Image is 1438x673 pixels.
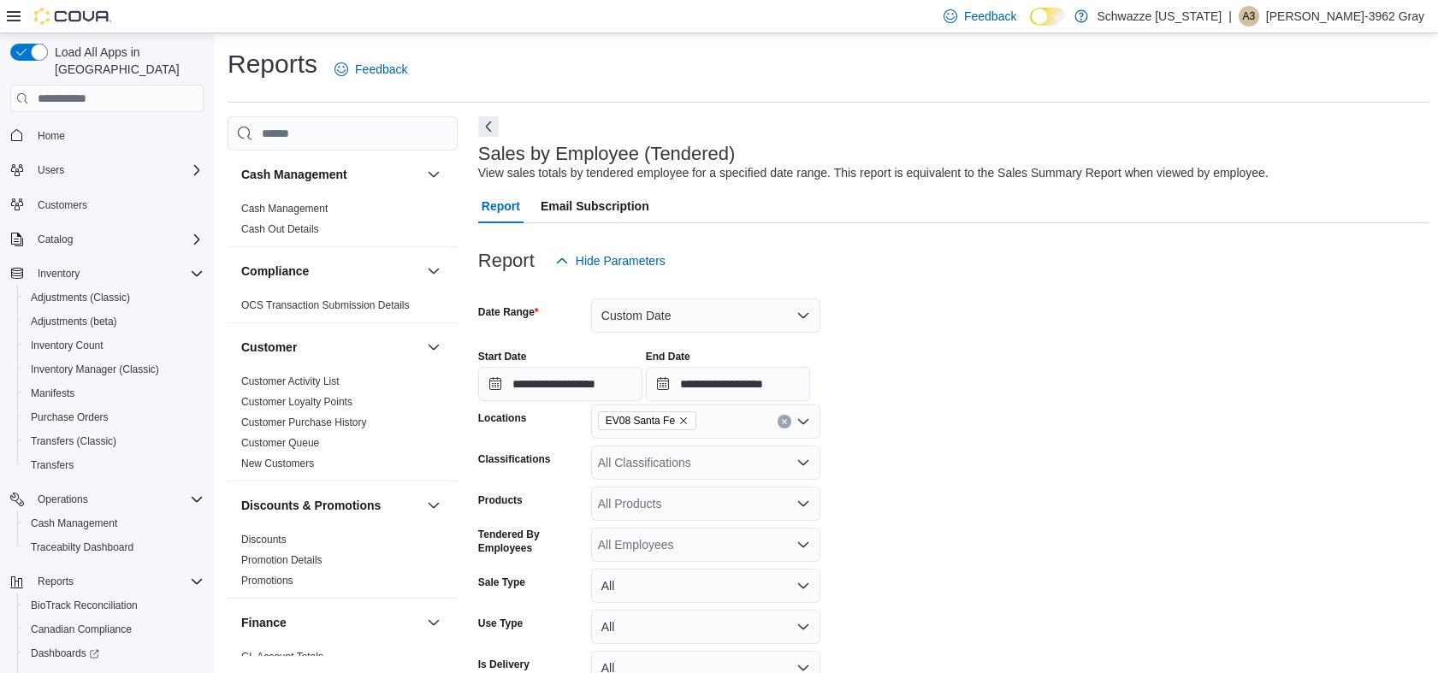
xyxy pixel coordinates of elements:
[478,144,736,164] h3: Sales by Employee (Tendered)
[678,416,689,426] button: Remove EV08 Santa Fe from selection in this group
[3,227,210,251] button: Catalog
[24,407,115,428] a: Purchase Orders
[478,411,527,425] label: Locations
[796,538,810,552] button: Open list of options
[241,458,314,469] a: New Customers
[24,643,204,664] span: Dashboards
[241,575,293,587] a: Promotions
[17,535,210,559] button: Traceabilty Dashboard
[482,189,520,223] span: Report
[24,455,80,475] a: Transfers
[31,195,94,215] a: Customers
[31,291,130,304] span: Adjustments (Classic)
[478,493,523,507] label: Products
[38,233,73,246] span: Catalog
[3,487,210,511] button: Operations
[3,570,210,593] button: Reports
[1266,6,1424,27] p: [PERSON_NAME]-3962 Gray
[241,614,420,631] button: Finance
[17,641,210,665] a: Dashboards
[17,593,210,617] button: BioTrack Reconciliation
[241,553,323,567] span: Promotion Details
[1030,26,1031,27] span: Dark Mode
[478,452,551,466] label: Classifications
[31,434,116,448] span: Transfers (Classic)
[241,298,410,312] span: OCS Transaction Submission Details
[31,263,86,284] button: Inventory
[478,251,535,271] h3: Report
[478,305,539,319] label: Date Range
[598,411,696,430] span: EV08 Santa Fe
[24,359,166,380] a: Inventory Manager (Classic)
[31,540,133,554] span: Traceabilty Dashboard
[3,192,210,217] button: Customers
[241,263,420,280] button: Compliance
[241,396,352,408] a: Customer Loyalty Points
[38,198,87,212] span: Customers
[241,375,340,388] span: Customer Activity List
[24,537,140,558] a: Traceabilty Dashboard
[24,383,204,404] span: Manifests
[31,387,74,400] span: Manifests
[355,61,407,78] span: Feedback
[38,493,88,506] span: Operations
[31,263,204,284] span: Inventory
[796,456,810,469] button: Open list of options
[548,244,672,278] button: Hide Parameters
[17,511,210,535] button: Cash Management
[31,229,204,250] span: Catalog
[17,453,210,477] button: Transfers
[24,431,204,452] span: Transfers (Classic)
[241,554,323,566] a: Promotion Details
[423,495,444,516] button: Discounts & Promotions
[606,412,675,429] span: EV08 Santa Fe
[24,335,204,356] span: Inventory Count
[31,339,104,352] span: Inventory Count
[31,489,204,510] span: Operations
[478,658,530,671] label: Is Delivery
[241,339,297,356] h3: Customer
[24,287,137,308] a: Adjustments (Classic)
[241,223,319,235] a: Cash Out Details
[24,311,204,332] span: Adjustments (beta)
[241,457,314,470] span: New Customers
[31,126,72,146] a: Home
[31,315,117,328] span: Adjustments (beta)
[38,267,80,280] span: Inventory
[241,299,410,311] a: OCS Transaction Submission Details
[17,310,210,334] button: Adjustments (beta)
[241,651,323,663] a: GL Account Totals
[24,619,204,640] span: Canadian Compliance
[423,164,444,185] button: Cash Management
[778,415,791,428] button: Clear input
[24,595,204,616] span: BioTrack Reconciliation
[24,619,139,640] a: Canadian Compliance
[228,371,458,481] div: Customer
[964,8,1016,25] span: Feedback
[646,350,690,363] label: End Date
[241,202,328,215] span: Cash Management
[241,339,420,356] button: Customer
[1239,6,1259,27] div: Alfred-3962 Gray
[576,252,666,269] span: Hide Parameters
[241,650,323,664] span: GL Account Totals
[31,489,95,510] button: Operations
[24,335,110,356] a: Inventory Count
[478,576,525,589] label: Sale Type
[423,337,444,357] button: Customer
[241,395,352,409] span: Customer Loyalty Points
[38,575,74,588] span: Reports
[646,367,810,401] input: Press the down key to open a popover containing a calendar.
[3,158,210,182] button: Users
[31,646,99,660] span: Dashboards
[241,166,347,183] h3: Cash Management
[228,295,458,322] div: Compliance
[31,571,80,592] button: Reports
[17,286,210,310] button: Adjustments (Classic)
[17,405,210,429] button: Purchase Orders
[541,189,649,223] span: Email Subscription
[24,595,145,616] a: BioTrack Reconciliation
[591,298,820,333] button: Custom Date
[241,533,287,546] span: Discounts
[31,160,71,180] button: Users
